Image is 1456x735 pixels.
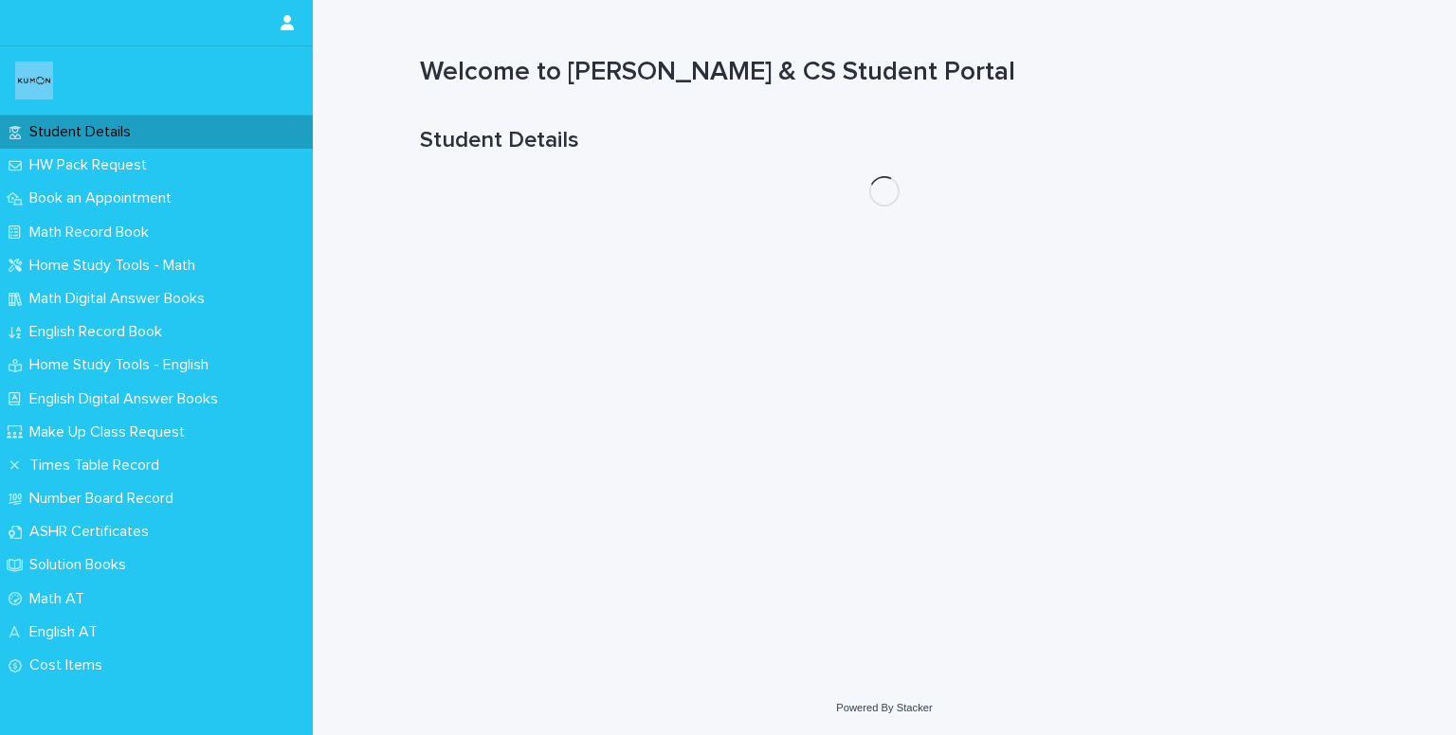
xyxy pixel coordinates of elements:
p: Times Table Record [22,457,174,475]
p: Math Record Book [22,224,164,242]
p: Book an Appointment [22,189,187,207]
p: English Record Book [22,323,177,341]
p: Home Study Tools - English [22,356,224,374]
h1: Student Details [420,127,1349,154]
p: HW Pack Request [22,156,162,174]
p: Cost Items [22,656,118,674]
p: English AT [22,623,113,641]
p: Number Board Record [22,490,189,508]
p: Home Study Tools - Math [22,257,210,275]
p: Student Details [22,123,146,141]
p: ASHR Certificates [22,523,164,541]
h1: Welcome to [PERSON_NAME] & CS Student Portal [420,57,1349,89]
p: Make Up Class Request [22,423,200,441]
a: Powered By Stacker [836,702,932,713]
p: Math Digital Answer Books [22,290,220,308]
p: Math AT [22,590,100,608]
p: English Digital Answer Books [22,390,233,408]
img: o6XkwfS7S2qhyeB9lxyF [15,62,53,99]
p: Solution Books [22,556,141,574]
